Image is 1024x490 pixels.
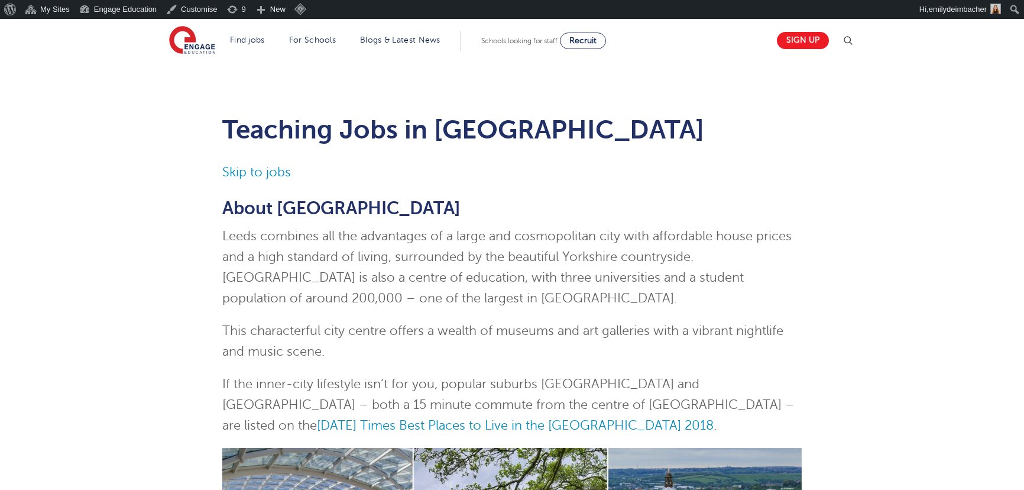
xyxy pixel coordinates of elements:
[222,229,792,305] span: Leeds combines all the advantages of a large and cosmopolitan city with affordable house prices a...
[560,33,606,49] a: Recruit
[481,37,558,45] span: Schools looking for staff
[230,36,265,44] a: Find jobs
[222,115,802,144] h1: Teaching Jobs in [GEOGRAPHIC_DATA]
[222,165,291,179] a: Skip to jobs
[222,377,795,433] span: If the inner-city lifestyle isn’t for you, popular suburbs [GEOGRAPHIC_DATA] and [GEOGRAPHIC_DATA...
[169,26,215,56] img: Engage Education
[317,418,714,433] a: [DATE] Times Best Places to Live in the [GEOGRAPHIC_DATA] 2018
[929,5,987,14] span: emilydeimbacher
[569,36,597,45] span: Recruit
[289,36,336,44] a: For Schools
[777,32,829,49] a: Sign up
[360,36,440,44] a: Blogs & Latest News
[222,324,783,359] span: This characterful city centre offers a wealth of museums and art galleries with a vibrant nightli...
[714,418,717,433] span: .
[222,198,461,218] span: About [GEOGRAPHIC_DATA]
